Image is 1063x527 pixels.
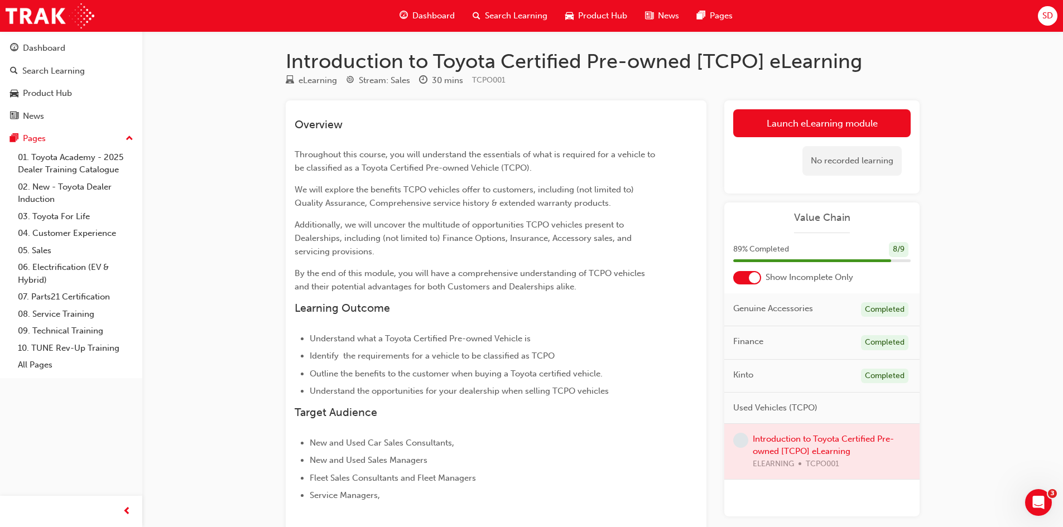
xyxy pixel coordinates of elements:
span: 3 [1048,489,1057,498]
a: 08. Service Training [13,306,138,323]
span: clock-icon [419,76,427,86]
a: Dashboard [4,38,138,59]
span: Learning resource code [472,75,506,85]
a: news-iconNews [636,4,688,27]
a: 09. Technical Training [13,322,138,340]
div: Search Learning [22,65,85,78]
div: No recorded learning [802,146,902,176]
span: Identify the requirements for a vehicle to be classified as TCPO [310,351,555,361]
span: Outline the benefits to the customer when buying a Toyota certified vehicle. [310,369,603,379]
a: 10. TUNE Rev-Up Training [13,340,138,357]
span: learningResourceType_ELEARNING-icon [286,76,294,86]
img: Trak [6,3,94,28]
span: Learning Outcome [295,302,390,315]
a: search-iconSearch Learning [464,4,556,27]
span: news-icon [10,112,18,122]
a: guage-iconDashboard [391,4,464,27]
div: Stream [346,74,410,88]
span: guage-icon [10,43,18,54]
a: car-iconProduct Hub [556,4,636,27]
a: 03. Toyota For Life [13,208,138,225]
a: Launch eLearning module [733,109,911,137]
span: target-icon [346,76,354,86]
span: New and Used Car Sales Consultants, [310,438,454,448]
button: Pages [4,128,138,149]
iframe: Intercom live chat [1025,489,1052,516]
span: Understand the opportunities for your dealership when selling TCPO vehicles [310,386,609,396]
span: Product Hub [578,9,627,22]
div: Completed [861,302,908,317]
a: 06. Electrification (EV & Hybrid) [13,259,138,288]
span: learningRecordVerb_NONE-icon [733,433,748,448]
a: Search Learning [4,61,138,81]
div: Pages [23,132,46,145]
span: Throughout this course, you will understand the essentials of what is required for a vehicle to b... [295,149,657,173]
div: Completed [861,335,908,350]
span: We will explore the benefits TCPO vehicles offer to customers, including (not limited to) Quality... [295,185,636,208]
button: DashboardSearch LearningProduct HubNews [4,36,138,128]
a: News [4,106,138,127]
span: Show Incomplete Only [766,271,853,284]
div: Type [286,74,337,88]
span: Search Learning [485,9,547,22]
span: up-icon [126,132,133,146]
a: 01. Toyota Academy - 2025 Dealer Training Catalogue [13,149,138,178]
span: Target Audience [295,406,377,419]
span: Overview [295,118,343,131]
div: Completed [861,369,908,384]
span: SD [1042,9,1053,22]
div: 30 mins [432,74,463,87]
span: Finance [733,335,763,348]
div: 8 / 9 [889,242,908,257]
span: prev-icon [123,505,131,519]
span: Genuine Accessories [733,302,813,315]
div: Stream: Sales [359,74,410,87]
span: search-icon [473,9,480,23]
span: news-icon [645,9,653,23]
span: Additionally, we will uncover the multitude of opportunities TCPO vehicles present to Dealerships... [295,220,634,257]
span: car-icon [10,89,18,99]
div: Dashboard [23,42,65,55]
a: Value Chain [733,211,911,224]
button: SD [1038,6,1057,26]
span: guage-icon [400,9,408,23]
span: Understand what a Toyota Certified Pre-owned Vehicle is [310,333,531,344]
a: pages-iconPages [688,4,742,27]
span: search-icon [10,66,18,76]
h1: Introduction to Toyota Certified Pre-owned [TCPO] eLearning [286,49,920,74]
div: Duration [419,74,463,88]
span: Dashboard [412,9,455,22]
a: 07. Parts21 Certification [13,288,138,306]
a: Product Hub [4,83,138,104]
span: 89 % Completed [733,243,789,256]
span: Pages [710,9,733,22]
span: Fleet Sales Consultants and Fleet Managers [310,473,476,483]
a: 04. Customer Experience [13,225,138,242]
span: News [658,9,679,22]
span: pages-icon [697,9,705,23]
span: New and Used Sales Managers [310,455,427,465]
div: Product Hub [23,87,72,100]
span: Service Managers, [310,490,380,500]
span: Kinto [733,369,753,381]
a: 02. New - Toyota Dealer Induction [13,178,138,208]
span: car-icon [565,9,574,23]
span: Used Vehicles (TCPO) [733,402,817,414]
div: eLearning [299,74,337,87]
a: 05. Sales [13,242,138,259]
div: News [23,110,44,123]
span: By the end of this module, you will have a comprehensive understanding of TCPO vehicles and their... [295,268,647,292]
span: pages-icon [10,134,18,144]
a: All Pages [13,356,138,374]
